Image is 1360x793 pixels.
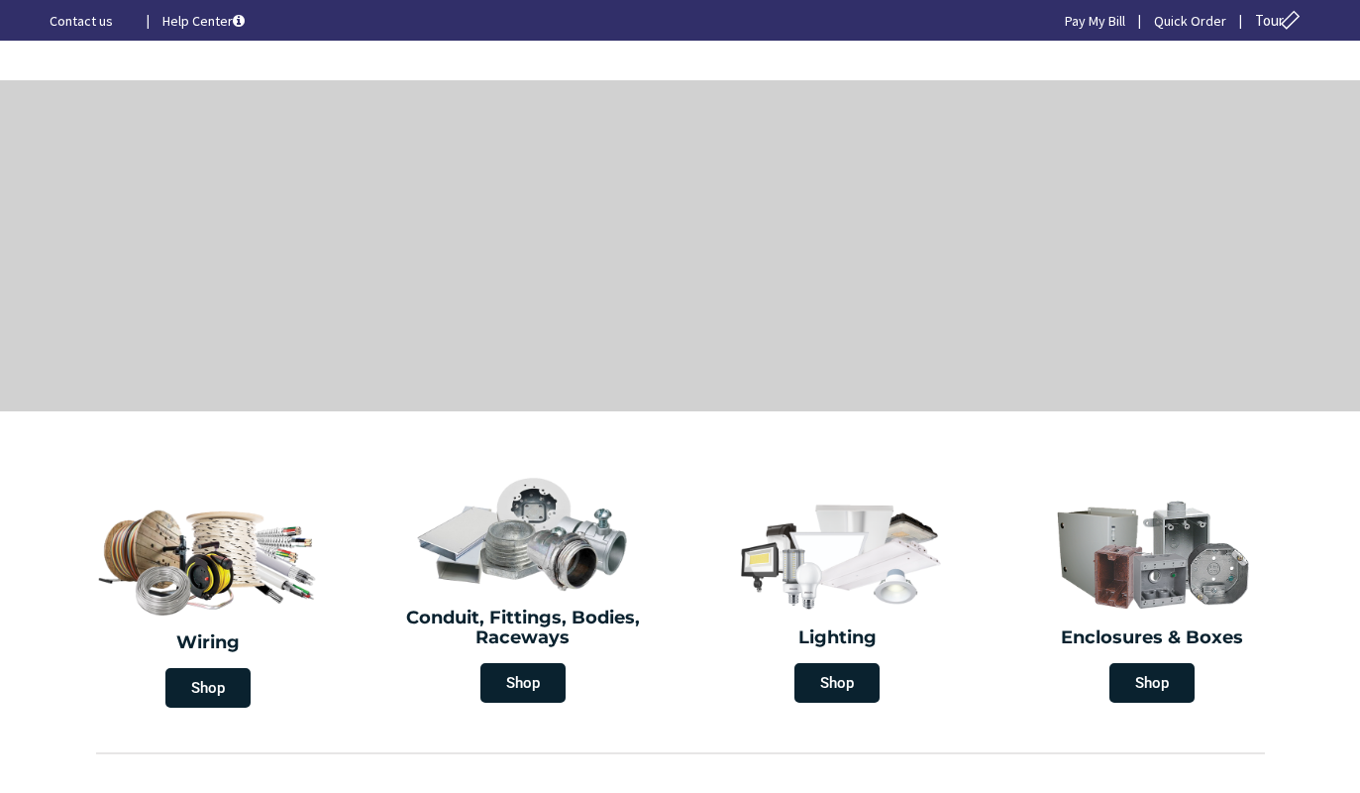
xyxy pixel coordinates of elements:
[1109,663,1195,703] span: Shop
[480,663,566,703] span: Shop
[794,663,880,703] span: Shop
[1009,628,1295,648] h2: Enclosures & Boxes
[52,486,366,718] a: Wiring Shop
[1065,11,1125,31] a: Pay My Bill
[162,11,245,31] a: Help Center
[165,668,251,708] span: Shop
[1154,11,1226,31] a: Quick Order
[695,628,981,648] h2: Lighting
[999,486,1305,713] a: Enclosures & Boxes Shop
[1255,11,1306,30] span: Tour
[380,609,666,648] h2: Conduit, Fittings, Bodies, Raceways
[61,633,357,653] h2: Wiring
[50,11,131,31] a: Contact us
[370,466,676,713] a: Conduit, Fittings, Bodies, Raceways Shop
[685,486,991,713] a: Lighting Shop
